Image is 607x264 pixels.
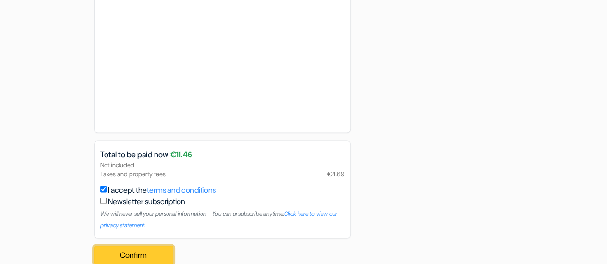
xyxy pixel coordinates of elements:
[108,184,216,195] label: I accept the
[108,195,185,207] label: Newsletter subscription
[100,149,168,160] span: Total to be paid now
[147,184,216,195] a: terms and conditions
[94,246,174,264] button: Confirm
[100,209,337,229] a: Click here to view our privacy statement.
[327,169,345,178] span: €4.69
[170,149,192,160] span: €11.46
[100,209,337,229] small: We will never sell your personal information - You can unsubscribe anytime.
[95,160,350,178] div: Not included Taxes and property fees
